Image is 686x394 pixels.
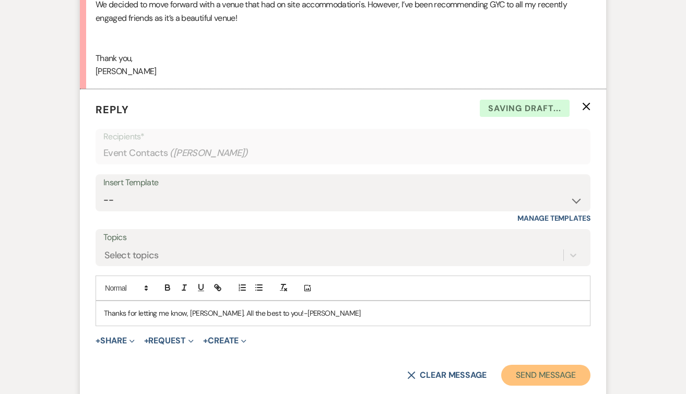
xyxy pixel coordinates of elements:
[517,213,590,223] a: Manage Templates
[103,130,583,144] p: Recipients*
[407,371,487,379] button: Clear message
[170,146,248,160] span: ( [PERSON_NAME] )
[96,337,135,345] button: Share
[203,337,208,345] span: +
[103,230,583,245] label: Topics
[103,143,583,163] div: Event Contacts
[96,103,129,116] span: Reply
[104,307,582,319] p: Thanks for letting me know, [PERSON_NAME]. All the best to you!-[PERSON_NAME]
[480,100,570,117] span: Saving draft...
[144,337,194,345] button: Request
[96,337,100,345] span: +
[501,365,590,386] button: Send Message
[104,248,159,262] div: Select topics
[203,337,246,345] button: Create
[144,337,149,345] span: +
[103,175,583,190] div: Insert Template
